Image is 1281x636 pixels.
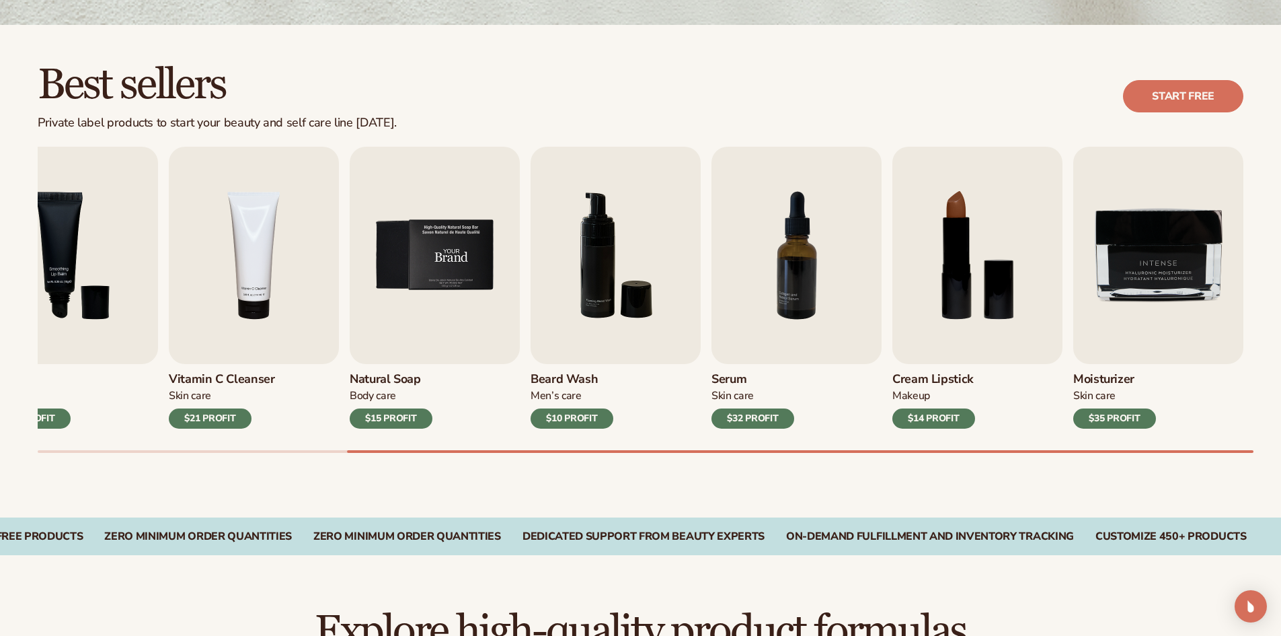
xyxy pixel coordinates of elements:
[786,530,1074,543] div: On-Demand Fulfillment and Inventory Tracking
[169,409,251,429] div: $21 PROFIT
[892,409,975,429] div: $14 PROFIT
[38,63,397,108] h2: Best sellers
[531,372,613,387] h3: Beard Wash
[892,389,975,403] div: Makeup
[711,147,882,429] a: 7 / 9
[1073,409,1156,429] div: $35 PROFIT
[313,530,501,543] div: Zero Minimum Order QuantitieS
[892,147,1062,429] a: 8 / 9
[1073,147,1243,429] a: 9 / 9
[531,389,613,403] div: Men’s Care
[892,372,975,387] h3: Cream Lipstick
[350,372,432,387] h3: Natural Soap
[1073,372,1156,387] h3: Moisturizer
[350,147,520,364] img: Shopify Image 6
[169,389,275,403] div: Skin Care
[1123,80,1243,112] a: Start free
[350,389,432,403] div: Body Care
[104,530,292,543] div: Zero Minimum Order QuantitieS
[350,147,520,429] a: 5 / 9
[522,530,765,543] div: Dedicated Support From Beauty Experts
[350,409,432,429] div: $15 PROFIT
[38,116,397,131] div: Private label products to start your beauty and self care line [DATE].
[711,409,794,429] div: $32 PROFIT
[711,389,794,403] div: Skin Care
[1235,590,1267,623] div: Open Intercom Messenger
[1095,530,1247,543] div: CUSTOMIZE 450+ PRODUCTS
[169,372,275,387] h3: Vitamin C Cleanser
[711,372,794,387] h3: Serum
[531,409,613,429] div: $10 PROFIT
[1073,389,1156,403] div: Skin Care
[531,147,701,429] a: 6 / 9
[169,147,339,429] a: 4 / 9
